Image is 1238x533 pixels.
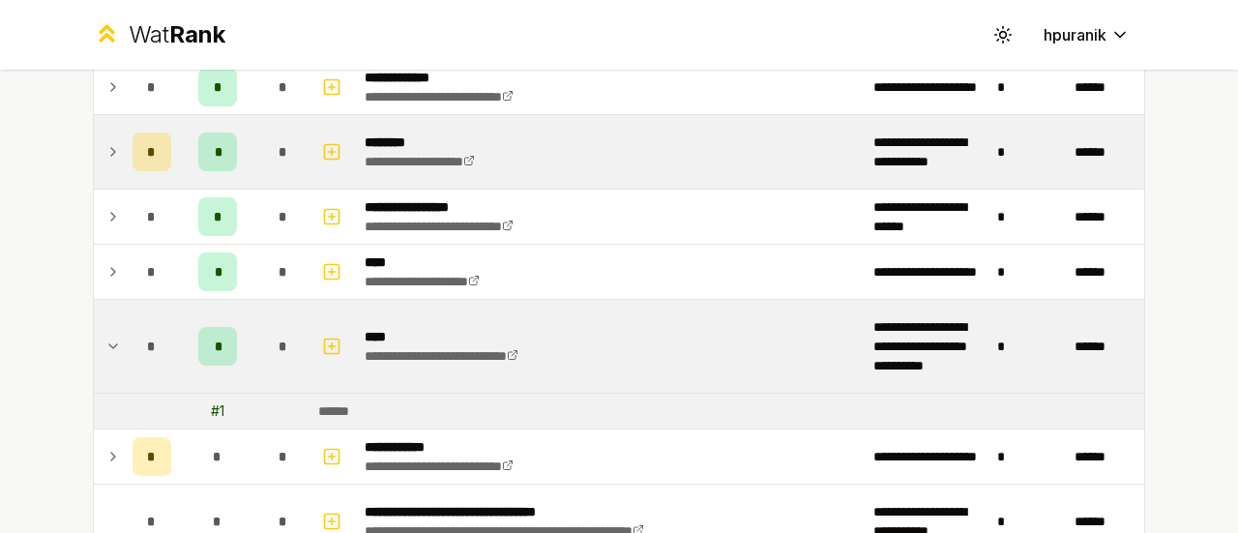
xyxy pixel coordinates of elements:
div: # 1 [211,401,224,421]
button: hpuranik [1028,17,1145,52]
div: Wat [129,19,225,50]
span: Rank [169,20,225,48]
a: WatRank [93,19,225,50]
span: hpuranik [1044,23,1106,46]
